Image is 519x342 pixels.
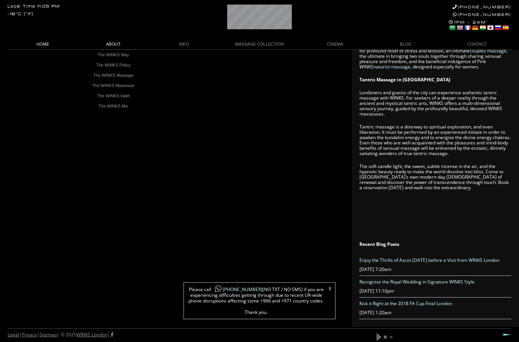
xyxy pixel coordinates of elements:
a: Kick it Right at the 2018 FA Cup Final London [359,300,452,307]
li: [DATE] 1:20am [359,298,511,319]
a: Sitemap [40,331,57,338]
a: The WINKS Masseuse [81,81,146,91]
a: The WINKS Policy [81,60,146,70]
li: [DATE] 7:20am [359,254,511,276]
a: HOME [8,39,78,49]
a: naturist massage [373,63,410,70]
a: [PHONE_NUMBER] [211,286,263,293]
a: Japanese [487,25,494,31]
a: Privacy [22,331,37,338]
p: WINKS London offers a collection of massages, each a unique invitation to the enchantment and lux... [359,22,511,70]
a: The WINKS Valet [81,91,146,101]
a: French [464,25,471,31]
a: X [329,287,331,291]
a: Enjoy the Thrills of Ascot [DATE] before a Visit from WINKS London [359,257,499,263]
a: The WINKS Mix [81,101,146,111]
a: German [472,25,478,31]
p: Londoners and guests of the city can experience authentic tantric massage with WINKS. For seekers... [359,90,511,117]
a: The WINKS Massage [81,70,146,81]
img: whatsapp-icon1.png [214,285,222,293]
a: [PHONE_NUMBER] [453,12,511,17]
a: [PHONE_NUMBER] [453,5,511,9]
a: English [456,25,463,31]
a: CONTACT [441,39,511,49]
a: Arabic [449,25,456,31]
p: Tantric massage is a doorway to spiritual exploration, and even liberation. It must be performed ... [359,124,511,156]
a: play [376,332,382,342]
a: next [388,335,393,339]
span: Please call (NO TXT / NO SMS) if you are experiencing difficulties getting through due to recent ... [188,287,324,315]
a: Recognise the Royal Wedding in Signature WINKS Style [359,279,475,285]
h3: Recent Blog Posts [359,242,511,247]
a: Legal [8,331,19,338]
li: [DATE] 11:10pm [359,276,511,298]
a: Spanish [502,25,509,31]
div: 1PM - 2AM [449,20,511,32]
a: ABOUT [78,39,149,49]
a: Next [502,333,511,336]
div: -18°C (°F) [8,12,33,16]
div: Local Time 11:05 PM [8,5,60,9]
strong: Tantric Massage in [GEOGRAPHIC_DATA] [359,76,450,83]
div: | | | © 2025 | [8,329,113,341]
a: stop [383,335,388,339]
a: CINEMA [300,39,370,49]
a: couples massage [470,47,506,54]
a: MASSAGE COLLECTION [219,39,300,49]
a: BLOG [370,39,441,49]
a: WINKS London [76,331,107,338]
p: The soft candle light, the sweet, subtle incense in the air, and the hypnotic beauty ready to mak... [359,164,511,190]
a: The WINKS Way [81,50,146,60]
a: INFO [149,39,219,49]
a: Russian [494,25,501,31]
a: Hindi [479,25,486,31]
